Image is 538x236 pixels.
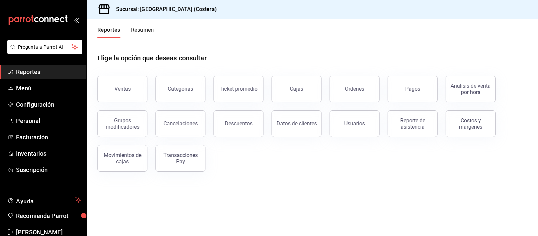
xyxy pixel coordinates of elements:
button: Grupos modificadores [97,110,147,137]
button: open_drawer_menu [73,17,79,23]
button: Descuentos [213,110,263,137]
div: Usuarios [344,120,365,127]
button: Usuarios [330,110,380,137]
div: Datos de clientes [277,120,317,127]
span: Facturación [16,133,81,142]
span: Configuración [16,100,81,109]
h3: Sucursal: [GEOGRAPHIC_DATA] (Costera) [111,5,217,13]
div: Ticket promedio [219,86,257,92]
button: Datos de clientes [272,110,322,137]
div: Grupos modificadores [102,117,143,130]
button: Cancelaciones [155,110,205,137]
div: Reporte de asistencia [392,117,433,130]
div: Categorías [168,86,193,92]
div: navigation tabs [97,27,154,38]
span: Suscripción [16,165,81,174]
button: Órdenes [330,76,380,102]
span: Recomienda Parrot [16,211,81,220]
button: Ventas [97,76,147,102]
button: Reporte de asistencia [388,110,438,137]
button: Pregunta a Parrot AI [7,40,82,54]
div: Cancelaciones [163,120,198,127]
a: Pregunta a Parrot AI [5,48,82,55]
span: Menú [16,84,81,93]
div: Pagos [405,86,420,92]
button: Costos y márgenes [446,110,496,137]
button: Transacciones Pay [155,145,205,172]
span: Inventarios [16,149,81,158]
span: Ayuda [16,196,72,204]
div: Transacciones Pay [160,152,201,165]
span: Reportes [16,67,81,76]
div: Análisis de venta por hora [450,83,491,95]
div: Descuentos [225,120,252,127]
div: Costos y márgenes [450,117,491,130]
div: Cajas [290,85,304,93]
div: Órdenes [345,86,364,92]
div: Ventas [114,86,131,92]
button: Categorías [155,76,205,102]
span: Personal [16,116,81,125]
span: Pregunta a Parrot AI [18,44,72,51]
button: Ticket promedio [213,76,263,102]
div: Movimientos de cajas [102,152,143,165]
h1: Elige la opción que deseas consultar [97,53,207,63]
a: Cajas [272,76,322,102]
button: Resumen [131,27,154,38]
button: Movimientos de cajas [97,145,147,172]
button: Reportes [97,27,120,38]
button: Pagos [388,76,438,102]
button: Análisis de venta por hora [446,76,496,102]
